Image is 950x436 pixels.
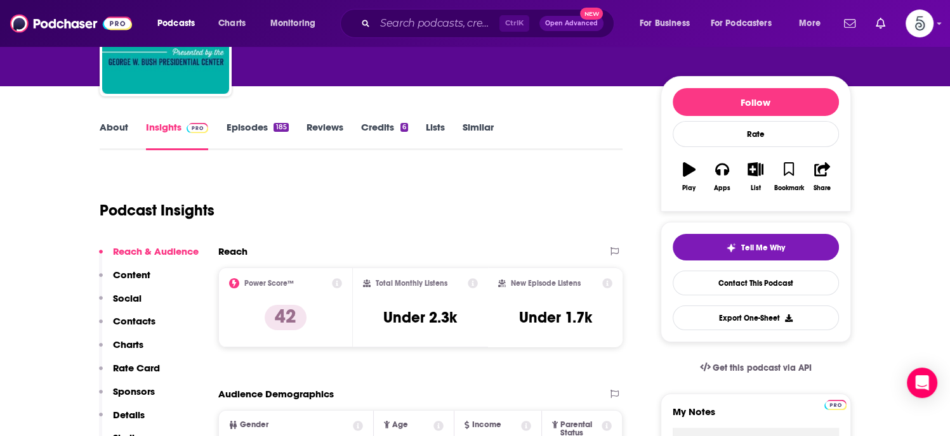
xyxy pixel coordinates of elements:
p: Rate Card [113,362,160,374]
button: Export One-Sheet [673,305,839,330]
img: Podchaser Pro [187,123,209,133]
a: Charts [210,13,253,34]
div: 185 [274,123,288,132]
div: Rate [673,121,839,147]
button: Details [99,409,145,432]
p: Social [113,292,142,304]
div: Apps [714,184,730,192]
button: Show profile menu [906,10,934,37]
div: Share [814,184,831,192]
div: Open Intercom Messenger [907,368,937,398]
h2: Audience Demographics [218,388,334,400]
img: tell me why sparkle [726,243,736,253]
span: For Business [640,15,690,32]
span: Charts [218,15,246,32]
button: Sponsors [99,385,155,409]
span: Tell Me Why [741,243,785,253]
span: For Podcasters [711,15,772,32]
button: Open AdvancedNew [539,16,604,31]
p: Content [113,269,150,281]
img: Podchaser Pro [824,400,847,410]
a: About [100,121,128,150]
button: Share [805,154,838,200]
input: Search podcasts, credits, & more... [375,13,499,34]
a: Credits6 [361,121,408,150]
img: User Profile [906,10,934,37]
div: Play [682,184,696,192]
h2: New Episode Listens [511,279,581,288]
p: Sponsors [113,385,155,397]
span: New [580,8,603,20]
span: Monitoring [270,15,315,32]
button: open menu [790,13,836,34]
button: Social [99,292,142,316]
img: Podchaser - Follow, Share and Rate Podcasts [10,11,132,35]
button: Follow [673,88,839,116]
a: Get this podcast via API [690,352,822,383]
a: Contact This Podcast [673,271,839,295]
span: Gender [240,421,268,429]
div: 6 [400,123,408,132]
button: open menu [148,13,211,34]
button: Contacts [99,315,155,338]
span: Get this podcast via API [713,362,811,373]
a: Show notifications dropdown [871,13,890,34]
button: Reach & Audience [99,245,199,269]
p: Details [113,409,145,421]
div: List [751,184,761,192]
p: Contacts [113,315,155,327]
span: Income [472,421,501,429]
h1: Podcast Insights [100,201,214,220]
button: Content [99,269,150,292]
button: tell me why sparkleTell Me Why [673,234,839,260]
a: Lists [426,121,445,150]
span: Ctrl K [499,15,529,32]
h2: Power Score™ [244,279,294,288]
button: Play [673,154,706,200]
p: Charts [113,338,143,350]
a: Reviews [307,121,343,150]
button: Bookmark [772,154,805,200]
div: Bookmark [774,184,803,192]
button: open menu [631,13,706,34]
label: My Notes [673,406,839,428]
a: Episodes185 [226,121,288,150]
button: open menu [261,13,332,34]
h3: Under 1.7k [519,308,592,327]
button: Apps [706,154,739,200]
button: open menu [703,13,790,34]
a: InsightsPodchaser Pro [146,121,209,150]
h2: Reach [218,245,247,257]
button: Charts [99,338,143,362]
span: Open Advanced [545,20,598,27]
span: More [799,15,821,32]
button: Rate Card [99,362,160,385]
span: Podcasts [157,15,195,32]
span: Logged in as Spiral5-G2 [906,10,934,37]
a: Pro website [824,398,847,410]
h2: Total Monthly Listens [376,279,447,288]
button: List [739,154,772,200]
span: Age [392,421,408,429]
a: Show notifications dropdown [839,13,861,34]
a: Similar [463,121,494,150]
p: 42 [265,305,307,330]
div: Search podcasts, credits, & more... [352,9,626,38]
p: Reach & Audience [113,245,199,257]
h3: Under 2.3k [383,308,457,327]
